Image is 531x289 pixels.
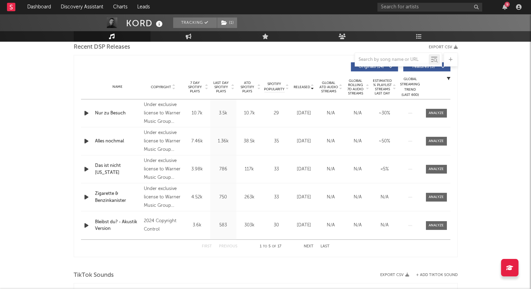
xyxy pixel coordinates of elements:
[219,245,237,248] button: Previous
[212,222,235,229] div: 583
[504,2,510,7] div: 9
[186,81,204,93] span: 7 Day Spotify Plays
[238,166,261,173] div: 117k
[263,245,267,248] span: to
[377,3,482,12] input: Search for artists
[238,194,261,201] div: 263k
[264,110,289,117] div: 29
[346,222,369,229] div: N/A
[319,81,338,93] span: Global ATD Audio Streams
[373,222,396,229] div: N/A
[346,138,369,145] div: N/A
[95,162,141,176] a: Das ist nicht [US_STATE]
[373,110,396,117] div: ~ 30 %
[95,110,141,117] a: Nur zu Besuch
[346,79,365,96] span: Global Rolling 7D Audio Streams
[95,219,141,232] a: Bleibst du? - Akustik Version
[264,222,289,229] div: 30
[429,45,458,49] button: Export CSV
[186,166,208,173] div: 3.98k
[373,166,396,173] div: <5%
[212,81,230,93] span: Last Day Spotify Plays
[373,194,396,201] div: N/A
[264,138,289,145] div: 35
[294,85,310,89] span: Released
[409,273,458,277] button: + Add TikTok Sound
[212,166,235,173] div: 786
[292,194,316,201] div: [DATE]
[416,273,458,277] button: + Add TikTok Sound
[346,166,369,173] div: N/A
[95,138,141,145] a: Alles nochmal
[186,138,208,145] div: 7.46k
[144,185,182,210] div: Under exclusive license to Warner Music Group Germany Holding GmbH, © 2025 KORD
[403,62,450,71] button: Features(3)
[400,77,421,98] div: Global Streaming Trend (Last 60D)
[144,157,182,182] div: Under exclusive license to Warner Music Group Germany Holding GmbH, © 2025 KORD
[212,194,235,201] div: 750
[186,194,208,201] div: 4.52k
[319,222,342,229] div: N/A
[292,222,316,229] div: [DATE]
[380,273,409,277] button: Export CSV
[355,57,429,63] input: Search by song name or URL
[292,138,316,145] div: [DATE]
[238,81,257,93] span: ATD Spotify Plays
[304,245,314,248] button: Next
[74,43,130,51] span: Recent DSP Releases
[144,217,182,234] div: 2024 Copyright Control
[319,194,342,201] div: N/A
[264,166,289,173] div: 33
[217,17,237,28] button: (1)
[238,110,261,117] div: 10.7k
[151,85,171,89] span: Copyright
[351,62,398,71] button: Originals(14)
[355,65,388,69] span: Originals ( 14 )
[264,194,289,201] div: 33
[319,138,342,145] div: N/A
[264,82,285,92] span: Spotify Popularity
[126,17,164,29] div: KORD
[186,222,208,229] div: 3.6k
[217,17,237,28] span: ( 1 )
[212,138,235,145] div: 1.36k
[272,245,276,248] span: of
[346,110,369,117] div: N/A
[238,138,261,145] div: 38.5k
[502,4,507,10] button: 9
[238,222,261,229] div: 303k
[251,242,290,251] div: 1 5 17
[173,17,217,28] button: Tracking
[292,110,316,117] div: [DATE]
[186,110,208,117] div: 10.7k
[319,166,342,173] div: N/A
[346,194,369,201] div: N/A
[373,138,396,145] div: ~ 50 %
[292,166,316,173] div: [DATE]
[320,245,330,248] button: Last
[212,110,235,117] div: 3.5k
[319,110,342,117] div: N/A
[95,190,141,204] a: Zigarette & Benzinkanister
[373,79,392,96] span: Estimated % Playlist Streams Last Day
[74,271,114,280] span: TikTok Sounds
[202,245,212,248] button: First
[95,84,141,90] div: Name
[144,101,182,126] div: Under exclusive license to Warner Music Group Germany Holding GmbH, © 2025 KORD
[408,65,440,69] span: Features ( 3 )
[144,129,182,154] div: Under exclusive license to Warner Music Group Germany Holding GmbH, © 2025 KORD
